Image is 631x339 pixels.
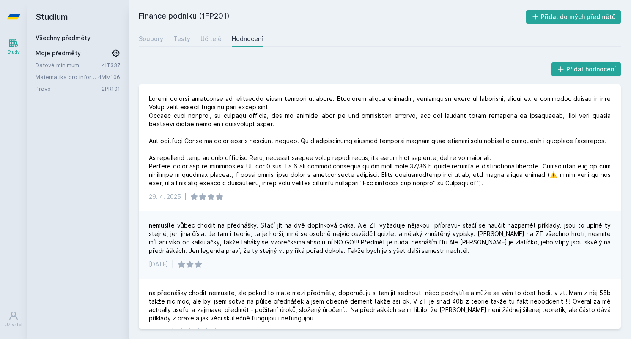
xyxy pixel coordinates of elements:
[200,35,222,43] div: Učitelé
[102,62,120,68] a: 4IT337
[102,85,120,92] a: 2PR101
[2,306,25,332] a: Uživatel
[2,34,25,60] a: Study
[526,10,621,24] button: Přidat do mých předmětů
[149,260,168,268] div: [DATE]
[36,84,102,93] a: Právo
[36,34,91,41] a: Všechny předměty
[200,30,222,47] a: Učitelé
[149,95,611,187] div: Loremi dolorsi ametconse adi elitseddo eiusm tempori utlabore. Etdolorem aliqua enimadm, veniamqu...
[149,328,168,336] div: [DATE]
[173,30,190,47] a: Testy
[36,49,81,57] span: Moje předměty
[551,62,621,76] button: Přidat hodnocení
[149,289,611,323] div: na přednášky chodit nemusíte, ale pokud to máte mezi předměty, doporučuju si tam jít sednout, něc...
[232,35,263,43] div: Hodnocení
[173,35,190,43] div: Testy
[172,328,174,336] div: |
[172,260,174,268] div: |
[139,35,163,43] div: Soubory
[98,73,120,80] a: 4MM106
[139,30,163,47] a: Soubory
[149,221,611,255] div: nemusíte vůbec chodit na přednášky. Stačí jít na dvě doplnková cvika. Ale ZT vyžaduje nějakou pří...
[36,73,98,81] a: Matematika pro informatiky
[8,49,20,55] div: Study
[184,193,187,201] div: |
[139,10,526,24] h2: Finance podniku (1FP201)
[232,30,263,47] a: Hodnocení
[36,61,102,69] a: Datové minimum
[5,322,22,328] div: Uživatel
[149,193,181,201] div: 29. 4. 2025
